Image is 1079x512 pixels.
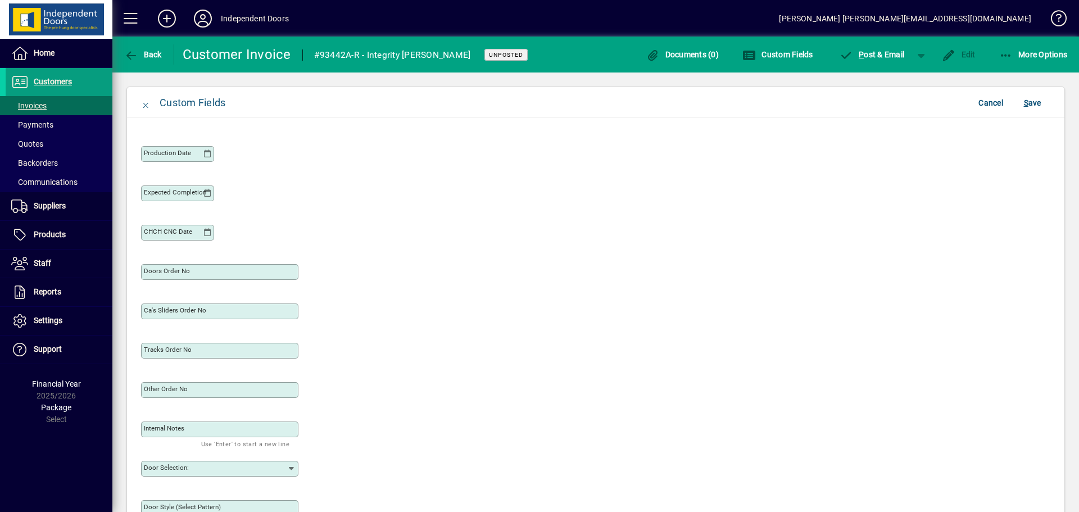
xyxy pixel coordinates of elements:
[144,385,188,393] mat-label: Other Order No
[834,44,910,65] button: Post & Email
[221,10,289,28] div: Independent Doors
[978,94,1003,112] span: Cancel
[314,46,471,64] div: #93442A-R - Integrity [PERSON_NAME]
[144,464,189,472] mat-label: Door Selection:
[41,403,71,412] span: Package
[34,345,62,354] span: Support
[34,230,66,239] span: Products
[6,250,112,278] a: Staff
[1024,98,1028,107] span: S
[942,50,976,59] span: Edit
[32,379,81,388] span: Financial Year
[840,50,905,59] span: ost & Email
[6,192,112,220] a: Suppliers
[1042,2,1065,39] a: Knowledge Base
[643,44,722,65] button: Documents (0)
[34,259,51,268] span: Staff
[149,8,185,29] button: Add
[489,51,523,58] span: Unposted
[11,120,53,129] span: Payments
[144,306,206,314] mat-label: Ca's Sliders Order No
[144,346,192,354] mat-label: Tracks Order No
[112,44,174,65] app-page-header-button: Back
[1024,94,1041,112] span: ave
[185,8,221,29] button: Profile
[6,336,112,364] a: Support
[121,44,165,65] button: Back
[34,77,72,86] span: Customers
[6,153,112,173] a: Backorders
[6,173,112,192] a: Communications
[144,228,192,235] mat-label: CHCH CNC Date
[999,50,1068,59] span: More Options
[6,278,112,306] a: Reports
[183,46,291,64] div: Customer Invoice
[11,178,78,187] span: Communications
[6,307,112,335] a: Settings
[1014,93,1050,113] button: Save
[34,287,61,296] span: Reports
[973,93,1009,113] button: Cancel
[160,94,225,112] div: Custom Fields
[11,139,43,148] span: Quotes
[6,115,112,134] a: Payments
[11,158,58,167] span: Backorders
[6,96,112,115] a: Invoices
[133,89,160,116] button: Close
[646,50,719,59] span: Documents (0)
[859,50,864,59] span: P
[996,44,1071,65] button: More Options
[742,50,813,59] span: Custom Fields
[201,437,289,450] mat-hint: Use 'Enter' to start a new line
[779,10,1031,28] div: [PERSON_NAME] [PERSON_NAME][EMAIL_ADDRESS][DOMAIN_NAME]
[124,50,162,59] span: Back
[6,221,112,249] a: Products
[144,424,184,432] mat-label: Internal Notes
[11,101,47,110] span: Invoices
[144,267,190,275] mat-label: Doors Order No
[740,44,816,65] button: Custom Fields
[34,48,55,57] span: Home
[144,503,221,511] mat-label: Door Style (Select Pattern)
[144,149,191,157] mat-label: Production Date
[34,201,66,210] span: Suppliers
[34,316,62,325] span: Settings
[6,134,112,153] a: Quotes
[144,188,206,196] mat-label: Expected Completion
[939,44,978,65] button: Edit
[6,39,112,67] a: Home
